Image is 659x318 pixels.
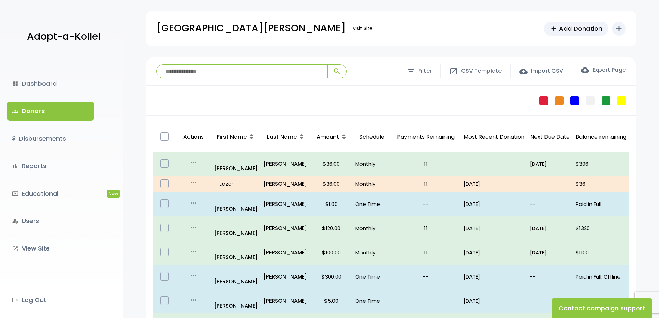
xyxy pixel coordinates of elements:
p: -- [530,179,570,189]
i: add [615,25,623,33]
p: [DATE] [464,272,524,281]
a: [PERSON_NAME] [214,292,258,310]
p: Next Due Date [530,132,570,142]
p: One Time [355,199,388,209]
a: launchView Site [7,239,94,258]
a: [PERSON_NAME] [264,159,308,169]
span: filter_list [406,67,415,75]
p: $1100 [576,248,626,257]
p: Monthly [355,248,388,257]
p: $1320 [576,224,626,233]
span: New [107,190,120,198]
i: $ [12,134,16,144]
p: Most Recent Donation [464,132,524,142]
span: Add Donation [559,24,602,33]
p: Schedule [355,125,388,149]
a: [PERSON_NAME] [264,296,308,306]
button: Contact campaign support [552,298,652,318]
p: [DATE] [464,179,524,189]
p: One Time [355,296,388,306]
p: [DATE] [530,224,570,233]
span: add [550,25,558,33]
a: groupsDonors [7,102,94,120]
p: Monthly [355,159,388,169]
p: -- [530,199,570,209]
span: Last Name [267,133,297,141]
p: $396 [576,159,626,169]
span: groups [12,108,18,115]
p: [DATE] [464,199,524,209]
a: Log Out [7,291,94,309]
a: Visit Site [349,22,376,35]
a: [PERSON_NAME] [214,154,258,173]
p: -- [530,272,570,281]
button: add [612,22,626,36]
p: [DATE] [464,224,524,233]
p: 11 [394,159,458,169]
i: more_horiz [189,223,198,231]
i: more_horiz [189,272,198,280]
a: [PERSON_NAME] [214,243,258,262]
a: addAdd Donation [544,22,608,36]
a: [PERSON_NAME] [264,224,308,233]
p: 11 [394,248,458,257]
a: [PERSON_NAME] [264,179,308,189]
p: Monthly [355,224,388,233]
p: [DATE] [530,159,570,169]
span: Import CSV [531,66,563,76]
span: open_in_new [449,67,458,75]
i: more_horiz [189,296,198,304]
p: $1.00 [313,199,350,209]
p: Balance remaining [576,132,626,142]
p: Payments Remaining [394,125,458,149]
p: $100.00 [313,248,350,257]
span: First Name [217,133,247,141]
p: Paid in Full [576,199,626,209]
a: [PERSON_NAME] [214,267,258,286]
a: [PERSON_NAME] [264,199,308,209]
p: Paid in Full: Cash [576,296,626,306]
i: more_horiz [189,158,198,167]
i: more_horiz [189,179,198,187]
a: bar_chartReports [7,157,94,175]
p: Adopt-a-Kollel [27,28,100,45]
i: ondemand_video [12,191,18,197]
p: -- [394,272,458,281]
i: launch [12,246,18,252]
p: $5.00 [313,296,350,306]
p: Actions [179,125,208,149]
i: dashboard [12,81,18,87]
p: $120.00 [313,224,350,233]
p: -- [394,296,458,306]
p: 11 [394,179,458,189]
span: CSV Template [461,66,502,76]
p: 11 [394,224,458,233]
label: Export Page [581,66,626,74]
a: [PERSON_NAME] [214,219,258,238]
p: [GEOGRAPHIC_DATA][PERSON_NAME] [156,20,346,37]
button: search [327,65,346,78]
p: $36.00 [313,179,350,189]
p: -- [394,199,458,209]
a: Lazer [214,179,258,189]
a: Adopt-a-Kollel [24,20,100,54]
a: ondemand_videoEducationalNew [7,184,94,203]
p: [PERSON_NAME] [214,195,258,213]
a: dashboardDashboard [7,74,94,93]
p: [PERSON_NAME] [264,248,308,257]
span: Amount [317,133,339,141]
a: manage_accountsUsers [7,212,94,230]
p: [DATE] [530,248,570,257]
a: [PERSON_NAME] [264,272,308,281]
a: $Disbursements [7,129,94,148]
i: manage_accounts [12,218,18,224]
p: Monthly [355,179,388,189]
span: cloud_upload [519,67,528,75]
